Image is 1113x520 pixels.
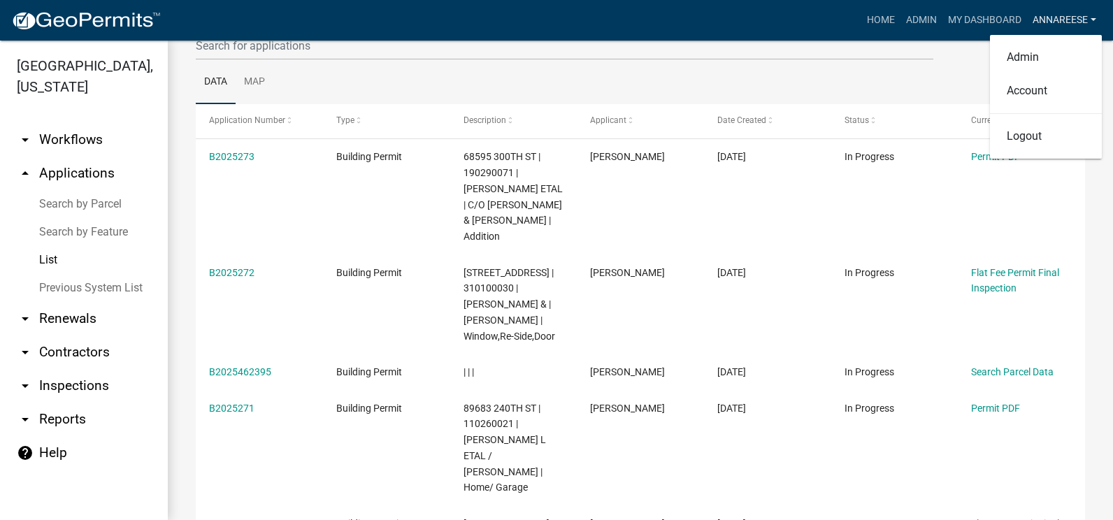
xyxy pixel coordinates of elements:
span: Description [464,115,506,125]
span: 08/11/2025 [717,366,746,377]
div: annareese [990,35,1102,159]
span: In Progress [845,403,894,414]
datatable-header-cell: Application Number [196,104,323,138]
span: In Progress [845,366,894,377]
span: Type [336,115,354,125]
span: Building Permit [336,403,402,414]
span: Date Created [717,115,766,125]
a: Account [990,74,1102,108]
a: Permit PDF [971,403,1020,414]
span: Building Permit [336,366,402,377]
a: Search Parcel Data [971,366,1054,377]
i: arrow_drop_down [17,377,34,394]
span: 08/12/2025 [717,267,746,278]
a: Map [236,60,273,105]
a: Admin [900,7,942,34]
i: arrow_drop_down [17,344,34,361]
input: Search for applications [196,31,933,60]
i: arrow_drop_down [17,131,34,148]
a: B2025272 [209,267,254,278]
datatable-header-cell: Status [831,104,958,138]
span: Application Number [209,115,285,125]
span: Building Permit [336,151,402,162]
span: Gina Gullickson [590,366,665,377]
span: Applicant [590,115,626,125]
i: arrow_drop_down [17,411,34,428]
a: Admin [990,41,1102,74]
span: Gina Gullickson [590,267,665,278]
span: 89683 240TH ST | 110260021 | WICKS,DALE L ETAL / LEVI WICKS | Home/ Garage [464,403,546,493]
datatable-header-cell: Type [323,104,450,138]
span: Jarrod Robran [590,151,665,162]
span: Building Permit [336,267,402,278]
a: Home [861,7,900,34]
a: Data [196,60,236,105]
i: arrow_drop_up [17,165,34,182]
span: Status [845,115,869,125]
a: B2025273 [209,151,254,162]
datatable-header-cell: Date Created [704,104,831,138]
a: My Dashboard [942,7,1027,34]
a: Permit PDF [971,151,1020,162]
i: help [17,445,34,461]
a: Flat Fee Permit Final Inspection [971,267,1059,294]
span: In Progress [845,151,894,162]
span: 08/12/2025 [717,151,746,162]
span: 08/11/2025 [717,403,746,414]
span: 71061 255TH ST | 310100030 | DAVIS,MATTHEW J & | JULIE M DAVIS | Window,Re-Side,Door [464,267,555,342]
span: In Progress [845,267,894,278]
a: Logout [990,120,1102,153]
datatable-header-cell: Description [450,104,577,138]
span: 68595 300TH ST | 190290071 | ROBRAN,JARROD CECIL ETAL | C/O KENT & JULIE ROBRAN | Addition [464,151,563,242]
a: annareese [1027,7,1102,34]
i: arrow_drop_down [17,310,34,327]
datatable-header-cell: Current Activity [958,104,1085,138]
span: Current Activity [971,115,1029,125]
datatable-header-cell: Applicant [577,104,704,138]
a: B2025271 [209,403,254,414]
span: | | | [464,366,474,377]
span: Levi Wicks [590,403,665,414]
a: B2025462395 [209,366,271,377]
